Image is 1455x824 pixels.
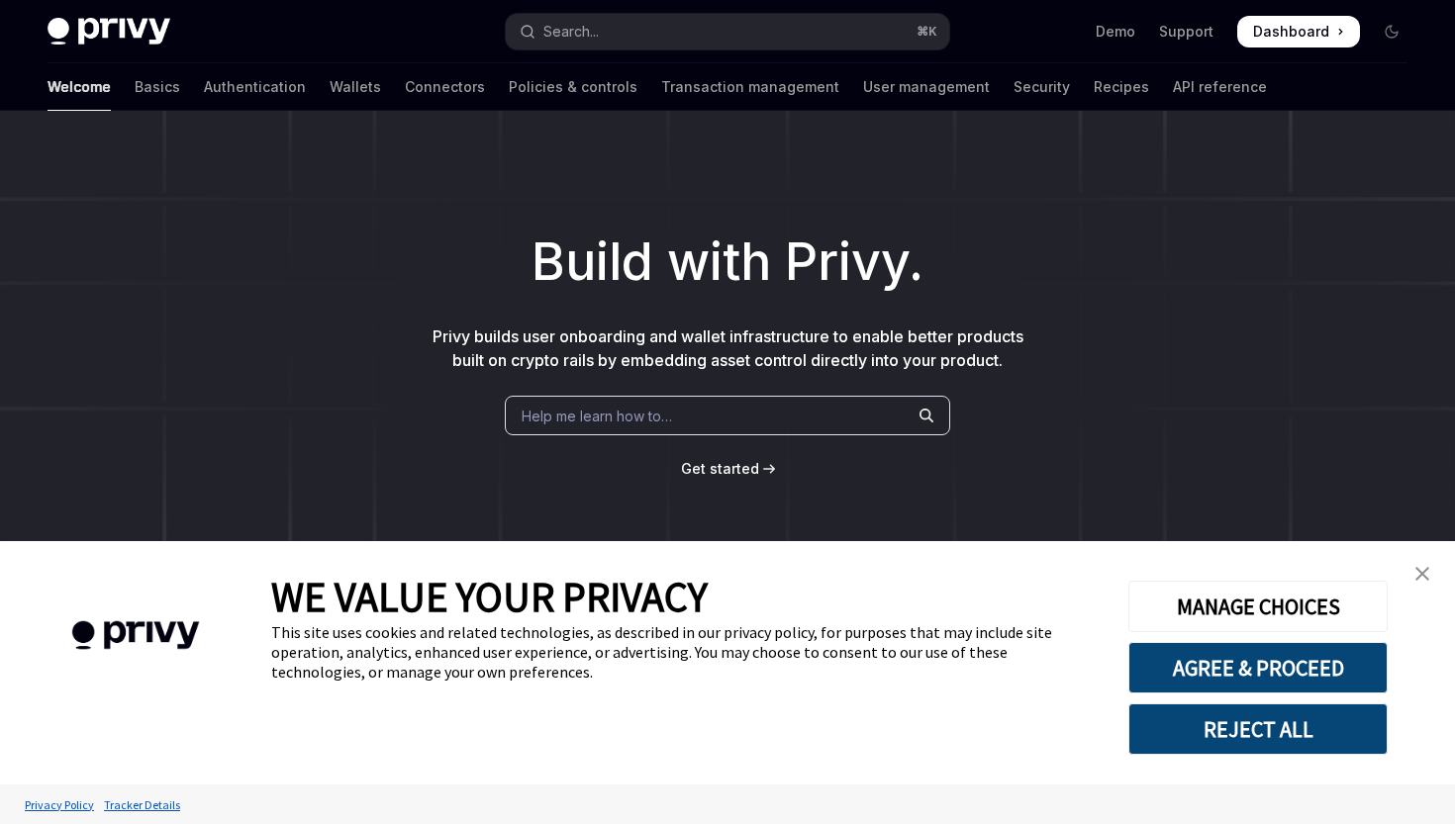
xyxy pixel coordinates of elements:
[330,63,381,111] a: Wallets
[99,787,185,822] a: Tracker Details
[1237,16,1360,47] a: Dashboard
[863,63,990,111] a: User management
[1128,642,1388,693] button: AGREE & PROCEED
[1096,22,1135,42] a: Demo
[271,622,1099,682] div: This site uses cookies and related technologies, as described in our privacy policy, for purposes...
[204,63,306,111] a: Authentication
[30,593,242,679] img: company logo
[1376,16,1407,47] button: Toggle dark mode
[1415,567,1429,581] img: close banner
[1173,63,1267,111] a: API reference
[20,787,99,822] a: Privacy Policy
[433,326,1023,370] span: Privy builds user onboarding and wallet infrastructure to enable better products built on crypto ...
[1128,703,1388,755] button: REJECT ALL
[1094,63,1149,111] a: Recipes
[1403,554,1442,594] a: close banner
[135,63,180,111] a: Basics
[917,24,937,40] span: ⌘ K
[48,18,170,46] img: dark logo
[509,63,637,111] a: Policies & controls
[506,14,948,49] button: Open search
[522,406,672,426] span: Help me learn how to…
[543,20,599,44] div: Search...
[661,63,839,111] a: Transaction management
[681,460,759,477] span: Get started
[32,224,1423,301] h1: Build with Privy.
[48,63,111,111] a: Welcome
[681,459,759,479] a: Get started
[271,571,708,622] span: WE VALUE YOUR PRIVACY
[1253,22,1329,42] span: Dashboard
[1159,22,1213,42] a: Support
[405,63,485,111] a: Connectors
[1128,581,1388,632] button: MANAGE CHOICES
[1014,63,1070,111] a: Security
